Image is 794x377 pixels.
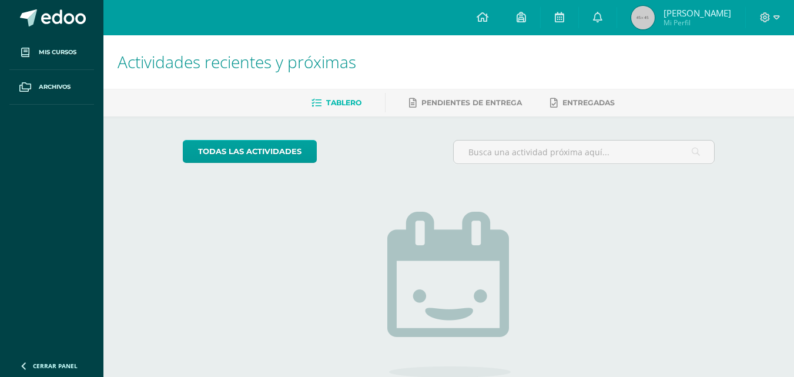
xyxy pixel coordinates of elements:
[326,98,361,107] span: Tablero
[33,362,78,370] span: Cerrar panel
[664,7,731,19] span: [PERSON_NAME]
[409,94,522,112] a: Pendientes de entrega
[9,70,94,105] a: Archivos
[631,6,655,29] img: 45x45
[454,141,714,164] input: Busca una actividad próxima aquí...
[664,18,731,28] span: Mi Perfil
[183,140,317,163] a: todas las Actividades
[550,94,615,112] a: Entregadas
[39,48,76,57] span: Mis cursos
[311,94,361,112] a: Tablero
[9,35,94,70] a: Mis cursos
[421,98,522,107] span: Pendientes de entrega
[39,82,71,92] span: Archivos
[562,98,615,107] span: Entregadas
[118,51,356,73] span: Actividades recientes y próximas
